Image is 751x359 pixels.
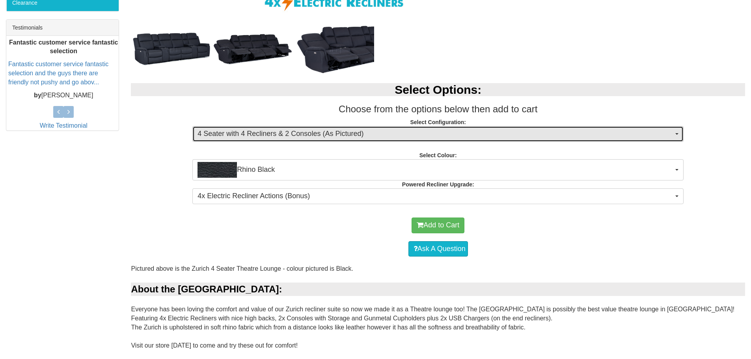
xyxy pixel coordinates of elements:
b: by [34,92,41,99]
strong: Select Configuration: [410,119,466,125]
strong: Powered Recliner Upgrade: [402,181,474,188]
b: Fantastic customer service fantastic selection [9,39,118,55]
div: Testimonials [6,20,119,36]
strong: Select Colour: [419,152,457,158]
p: [PERSON_NAME] [8,91,119,100]
img: Rhino Black [198,162,237,178]
span: Rhino Black [198,162,673,178]
button: Add to Cart [412,218,464,233]
a: Write Testimonial [40,122,88,129]
b: Select Options: [395,83,481,96]
a: Fantastic customer service fantastic selection and the guys there are friendly not pushy and go a... [8,61,108,86]
button: 4 Seater with 4 Recliners & 2 Consoles (As Pictured) [192,126,684,142]
button: Rhino BlackRhino Black [192,159,684,180]
span: 4x Electric Recliner Actions (Bonus) [198,191,673,201]
span: 4 Seater with 4 Recliners & 2 Consoles (As Pictured) [198,129,673,139]
a: Ask A Question [408,241,468,257]
div: About the [GEOGRAPHIC_DATA]: [131,283,745,296]
h3: Choose from the options below then add to cart [131,104,745,114]
button: 4x Electric Recliner Actions (Bonus) [192,188,684,204]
